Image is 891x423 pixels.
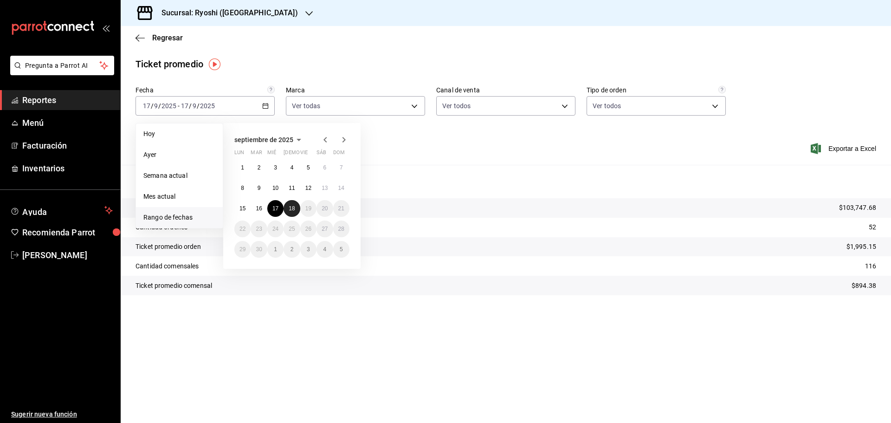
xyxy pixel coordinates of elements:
[274,164,277,171] abbr: 3 de septiembre de 2025
[442,101,471,111] span: Ver todos
[316,180,333,196] button: 13 de septiembre de 2025
[300,150,308,159] abbr: viernes
[136,176,876,187] p: Resumen
[251,200,267,217] button: 16 de septiembre de 2025
[143,213,215,222] span: Rango de fechas
[323,164,326,171] abbr: 6 de septiembre de 2025
[251,180,267,196] button: 9 de septiembre de 2025
[197,102,200,110] span: /
[234,221,251,237] button: 22 de septiembre de 2025
[284,180,300,196] button: 11 de septiembre de 2025
[274,246,277,253] abbr: 1 de octubre de 2025
[338,185,344,191] abbr: 14 de septiembre de 2025
[234,200,251,217] button: 15 de septiembre de 2025
[22,94,113,106] span: Reportes
[267,86,275,93] svg: Información delimitada a máximo 62 días.
[333,159,349,176] button: 7 de septiembre de 2025
[22,139,113,152] span: Facturación
[593,101,621,111] span: Ver todos
[136,281,212,291] p: Ticket promedio comensal
[251,150,262,159] abbr: martes
[587,87,726,93] label: Tipo de orden
[22,117,113,129] span: Menú
[256,205,262,212] abbr: 16 de septiembre de 2025
[143,171,215,181] span: Semana actual
[267,200,284,217] button: 17 de septiembre de 2025
[284,200,300,217] button: 18 de septiembre de 2025
[234,136,293,143] span: septiembre de 2025
[316,221,333,237] button: 27 de septiembre de 2025
[865,261,876,271] p: 116
[258,164,261,171] abbr: 2 de septiembre de 2025
[307,246,310,253] abbr: 3 de octubre de 2025
[436,87,575,93] label: Canal de venta
[869,222,876,232] p: 52
[291,246,294,253] abbr: 2 de octubre de 2025
[333,200,349,217] button: 21 de septiembre de 2025
[846,242,876,252] p: $1,995.15
[11,410,113,419] span: Sugerir nueva función
[852,281,876,291] p: $894.38
[251,159,267,176] button: 2 de septiembre de 2025
[305,205,311,212] abbr: 19 de septiembre de 2025
[22,249,113,261] span: [PERSON_NAME]
[136,242,201,252] p: Ticket promedio orden
[316,241,333,258] button: 4 de octubre de 2025
[305,226,311,232] abbr: 26 de septiembre de 2025
[286,87,425,93] label: Marca
[338,205,344,212] abbr: 21 de septiembre de 2025
[322,226,328,232] abbr: 27 de septiembre de 2025
[154,7,298,19] h3: Sucursal: Ryoshi ([GEOGRAPHIC_DATA])
[272,185,278,191] abbr: 10 de septiembre de 2025
[239,205,245,212] abbr: 15 de septiembre de 2025
[241,164,244,171] abbr: 1 de septiembre de 2025
[234,134,304,145] button: septiembre de 2025
[142,102,151,110] input: --
[323,246,326,253] abbr: 4 de octubre de 2025
[333,180,349,196] button: 14 de septiembre de 2025
[272,205,278,212] abbr: 17 de septiembre de 2025
[300,200,316,217] button: 19 de septiembre de 2025
[143,129,215,139] span: Hoy
[338,226,344,232] abbr: 28 de septiembre de 2025
[322,185,328,191] abbr: 13 de septiembre de 2025
[136,33,183,42] button: Regresar
[813,143,876,154] button: Exportar a Excel
[22,162,113,175] span: Inventarios
[136,261,199,271] p: Cantidad comensales
[251,241,267,258] button: 30 de septiembre de 2025
[316,150,326,159] abbr: sábado
[6,67,114,77] a: Pregunta a Parrot AI
[234,159,251,176] button: 1 de septiembre de 2025
[239,246,245,253] abbr: 29 de septiembre de 2025
[10,56,114,75] button: Pregunta a Parrot AI
[289,205,295,212] abbr: 18 de septiembre de 2025
[234,180,251,196] button: 8 de septiembre de 2025
[316,159,333,176] button: 6 de septiembre de 2025
[333,241,349,258] button: 5 de octubre de 2025
[284,221,300,237] button: 25 de septiembre de 2025
[178,102,180,110] span: -
[161,102,177,110] input: ----
[239,226,245,232] abbr: 22 de septiembre de 2025
[102,24,110,32] button: open_drawer_menu
[322,205,328,212] abbr: 20 de septiembre de 2025
[158,102,161,110] span: /
[300,159,316,176] button: 5 de septiembre de 2025
[258,185,261,191] abbr: 9 de septiembre de 2025
[284,241,300,258] button: 2 de octubre de 2025
[267,150,276,159] abbr: miércoles
[307,164,310,171] abbr: 5 de septiembre de 2025
[289,226,295,232] abbr: 25 de septiembre de 2025
[209,59,220,70] img: Tooltip marker
[291,164,294,171] abbr: 4 de septiembre de 2025
[300,180,316,196] button: 12 de septiembre de 2025
[333,221,349,237] button: 28 de septiembre de 2025
[300,221,316,237] button: 26 de septiembre de 2025
[267,159,284,176] button: 3 de septiembre de 2025
[256,246,262,253] abbr: 30 de septiembre de 2025
[267,180,284,196] button: 10 de septiembre de 2025
[267,221,284,237] button: 24 de septiembre de 2025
